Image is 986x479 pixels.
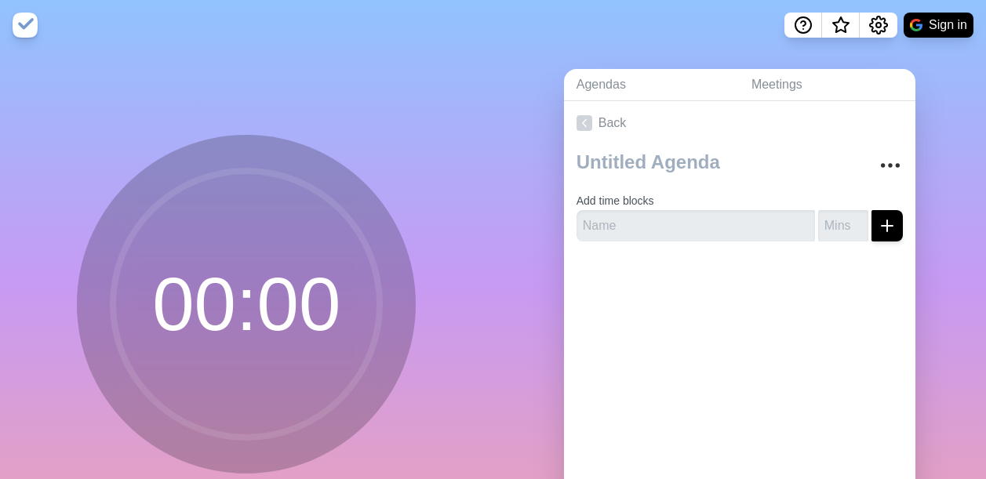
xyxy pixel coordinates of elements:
button: Settings [860,13,897,38]
input: Name [577,210,815,241]
a: Agendas [564,69,739,101]
a: Back [564,101,915,145]
button: Sign in [904,13,973,38]
label: Add time blocks [577,194,654,207]
img: google logo [910,19,922,31]
button: What’s new [822,13,860,38]
a: Meetings [739,69,915,101]
img: timeblocks logo [13,13,38,38]
button: Help [784,13,822,38]
input: Mins [818,210,868,241]
button: More [875,150,906,181]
